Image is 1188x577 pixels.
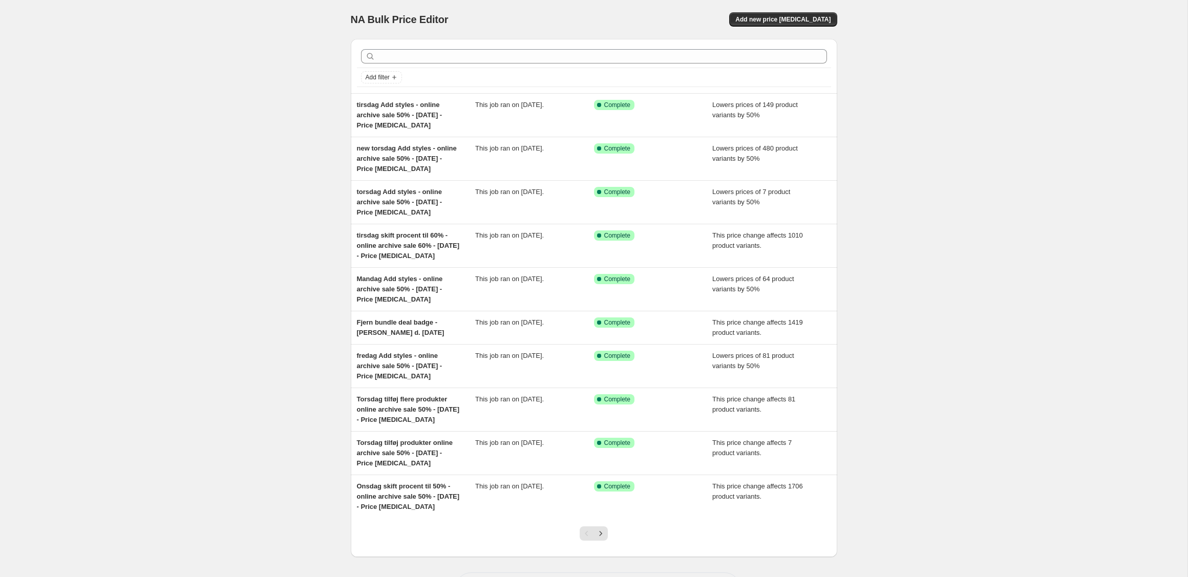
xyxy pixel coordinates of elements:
[712,275,794,293] span: Lowers prices of 64 product variants by 50%
[712,188,790,206] span: Lowers prices of 7 product variants by 50%
[361,71,402,83] button: Add filter
[604,439,630,447] span: Complete
[475,482,544,490] span: This job ran on [DATE].
[357,275,443,303] span: Mandag Add styles - online archive sale 50% - [DATE] - Price [MEDICAL_DATA]
[712,352,794,370] span: Lowers prices of 81 product variants by 50%
[475,101,544,109] span: This job ran on [DATE].
[604,231,630,240] span: Complete
[604,101,630,109] span: Complete
[604,144,630,153] span: Complete
[712,231,803,249] span: This price change affects 1010 product variants.
[593,526,608,541] button: Next
[604,275,630,283] span: Complete
[735,15,831,24] span: Add new price [MEDICAL_DATA]
[357,188,442,216] span: torsdag Add styles - online archive sale 50% - [DATE] - Price [MEDICAL_DATA]
[475,144,544,152] span: This job ran on [DATE].
[604,318,630,327] span: Complete
[475,231,544,239] span: This job ran on [DATE].
[712,439,792,457] span: This price change affects 7 product variants.
[475,318,544,326] span: This job ran on [DATE].
[604,188,630,196] span: Complete
[712,144,798,162] span: Lowers prices of 480 product variants by 50%
[475,395,544,403] span: This job ran on [DATE].
[729,12,837,27] button: Add new price [MEDICAL_DATA]
[604,352,630,360] span: Complete
[351,14,449,25] span: NA Bulk Price Editor
[712,482,803,500] span: This price change affects 1706 product variants.
[357,144,457,173] span: new torsdag Add styles - online archive sale 50% - [DATE] - Price [MEDICAL_DATA]
[357,395,460,423] span: Torsdag tilføj flere produkter online archive sale 50% - [DATE] - Price [MEDICAL_DATA]
[475,439,544,446] span: This job ran on [DATE].
[475,275,544,283] span: This job ran on [DATE].
[712,395,795,413] span: This price change affects 81 product variants.
[357,101,442,129] span: tirsdag Add styles - online archive sale 50% - [DATE] - Price [MEDICAL_DATA]
[712,101,798,119] span: Lowers prices of 149 product variants by 50%
[357,439,453,467] span: Torsdag tilføj produkter online archive sale 50% - [DATE] - Price [MEDICAL_DATA]
[580,526,608,541] nav: Pagination
[604,395,630,403] span: Complete
[357,352,442,380] span: fredag Add styles - online archive sale 50% - [DATE] - Price [MEDICAL_DATA]
[475,188,544,196] span: This job ran on [DATE].
[366,73,390,81] span: Add filter
[357,482,460,510] span: Onsdag skift procent til 50% - online archive sale 50% - [DATE] - Price [MEDICAL_DATA]
[475,352,544,359] span: This job ran on [DATE].
[604,482,630,490] span: Complete
[357,231,460,260] span: tirsdag skift procent til 60% - online archive sale 60% - [DATE] - Price [MEDICAL_DATA]
[712,318,803,336] span: This price change affects 1419 product variants.
[357,318,444,336] span: Fjern bundle deal badge - [PERSON_NAME] d. [DATE]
